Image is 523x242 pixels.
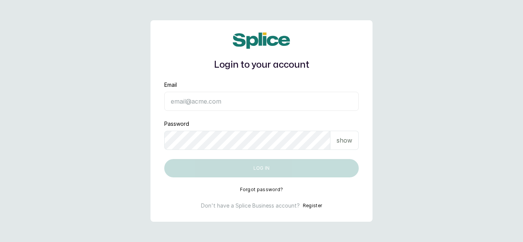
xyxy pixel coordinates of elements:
input: email@acme.com [164,92,359,111]
button: Forgot password? [240,187,283,193]
button: Register [303,202,322,210]
button: Log in [164,159,359,177]
h1: Login to your account [164,58,359,72]
label: Email [164,81,177,89]
p: Don't have a Splice Business account? [201,202,300,210]
p: show [337,136,352,145]
label: Password [164,120,189,128]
